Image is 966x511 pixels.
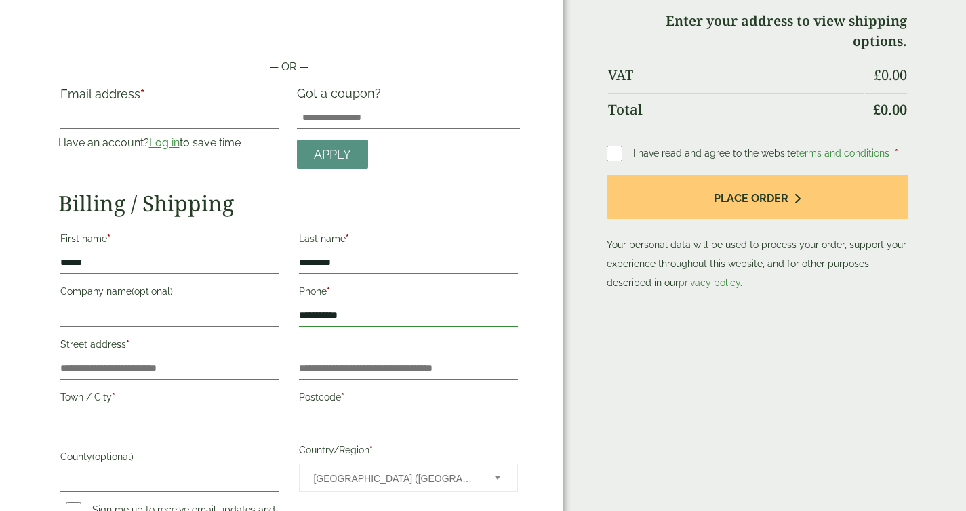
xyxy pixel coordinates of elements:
[633,148,892,159] span: I have read and agree to the website
[58,135,281,151] p: Have an account? to save time
[874,66,881,84] span: £
[60,447,279,470] label: County
[314,147,351,162] span: Apply
[299,388,518,411] label: Postcode
[299,229,518,252] label: Last name
[140,87,144,101] abbr: required
[608,93,863,126] th: Total
[346,233,349,244] abbr: required
[607,175,908,219] button: Place order
[60,88,279,107] label: Email address
[58,59,521,75] p: — OR —
[92,451,134,462] span: (optional)
[313,464,477,493] span: United Kingdom (UK)
[873,100,907,119] bdi: 0.00
[60,388,279,411] label: Town / City
[58,16,521,43] iframe: Secure payment button frame
[112,392,115,403] abbr: required
[608,5,906,58] td: Enter your address to view shipping options.
[299,282,518,305] label: Phone
[341,392,344,403] abbr: required
[126,339,129,350] abbr: required
[107,233,110,244] abbr: required
[608,59,863,91] th: VAT
[58,190,521,216] h2: Billing / Shipping
[297,140,368,169] a: Apply
[297,86,386,107] label: Got a coupon?
[895,148,898,159] abbr: required
[873,100,881,119] span: £
[149,136,180,149] a: Log in
[60,229,279,252] label: First name
[299,441,518,464] label: Country/Region
[60,282,279,305] label: Company name
[796,148,889,159] a: terms and conditions
[132,286,173,297] span: (optional)
[607,175,908,292] p: Your personal data will be used to process your order, support your experience throughout this we...
[327,286,330,297] abbr: required
[679,277,740,288] a: privacy policy
[369,445,373,455] abbr: required
[60,335,279,358] label: Street address
[299,464,518,492] span: Country/Region
[874,66,907,84] bdi: 0.00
